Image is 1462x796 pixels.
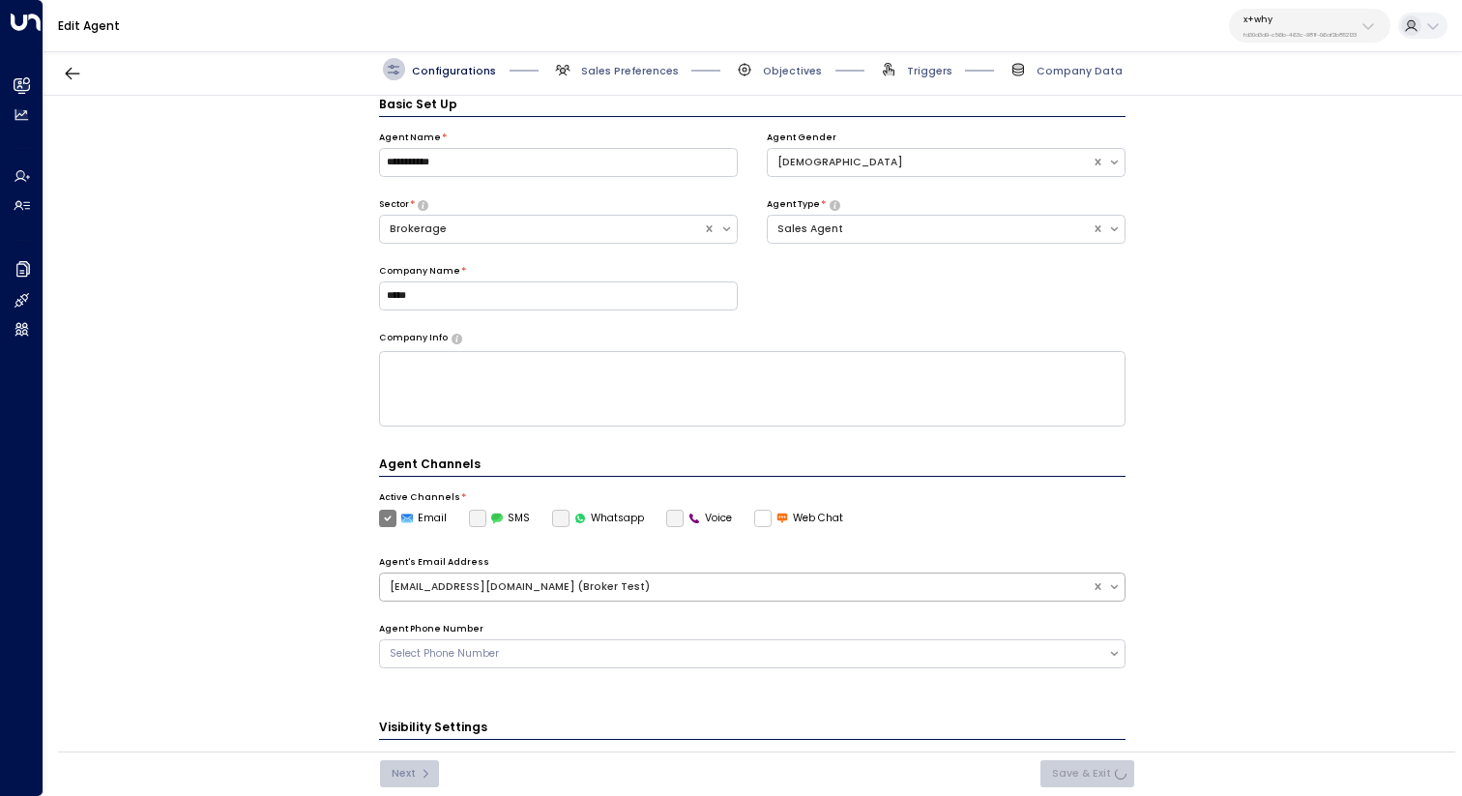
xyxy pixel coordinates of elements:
p: x+why [1243,14,1357,25]
div: Brokerage [390,221,694,237]
span: Sales Preferences [581,64,679,78]
div: Sales Agent [777,221,1082,237]
label: Agent Type [767,198,820,212]
h3: Basic Set Up [379,96,1126,117]
div: To activate this channel, please go to the Integrations page [552,510,645,527]
label: Agent Phone Number [379,623,483,636]
button: Provide a brief overview of your company, including your industry, products or services, and any ... [452,334,462,343]
p: fd30d3d9-c56b-463c-981f-06af2b852133 [1243,31,1357,39]
h4: Agent Channels [379,456,1126,477]
button: Select whether your copilot will handle inquiries directly from leads or from brokers representin... [830,200,840,210]
label: SMS [469,510,531,527]
label: Agent Gender [767,132,836,145]
div: [EMAIL_ADDRESS][DOMAIN_NAME] (Broker Test) [390,579,1082,595]
span: Company Data [1037,64,1123,78]
label: Agent's Email Address [379,556,489,570]
span: Objectives [763,64,822,78]
h3: Visibility Settings [379,719,1126,740]
button: Select whether your copilot will handle inquiries directly from leads or from brokers representin... [418,200,428,210]
label: Company Name [379,265,460,279]
label: Active Channels [379,491,460,505]
div: To activate this channel, please go to the Integrations page [469,510,531,527]
div: Select Phone Number [390,646,1098,662]
span: Configurations [412,64,496,78]
a: Edit Agent [58,17,120,34]
label: Voice [666,510,733,527]
div: [DEMOGRAPHIC_DATA] [777,155,1082,170]
div: To activate this channel, please go to the Integrations page [666,510,733,527]
label: Company Info [379,332,448,345]
label: Whatsapp [552,510,645,527]
button: x+whyfd30d3d9-c56b-463c-981f-06af2b852133 [1229,9,1390,43]
span: Triggers [907,64,952,78]
label: Agent Name [379,132,441,145]
label: Email [379,510,448,527]
label: Sector [379,198,409,212]
label: Web Chat [754,510,844,527]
